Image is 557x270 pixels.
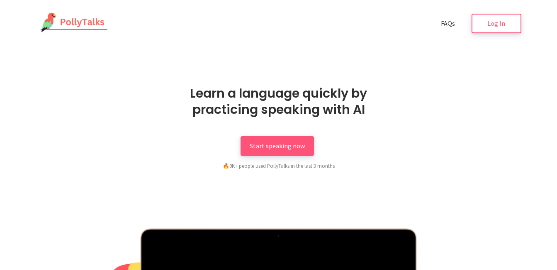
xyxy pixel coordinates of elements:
span: FAQs [441,19,455,27]
span: Start speaking now [250,142,305,150]
h1: Learn a language quickly by practicing speaking with AI [165,85,393,118]
a: Log In [472,14,521,33]
a: FAQs [432,14,464,33]
img: PollyTalks Logo [36,12,108,33]
span: Log In [487,19,505,27]
div: 9K+ people used PollyTalks in the last 3 months [179,162,378,170]
span: fire [223,162,229,169]
a: Start speaking now [241,136,314,156]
